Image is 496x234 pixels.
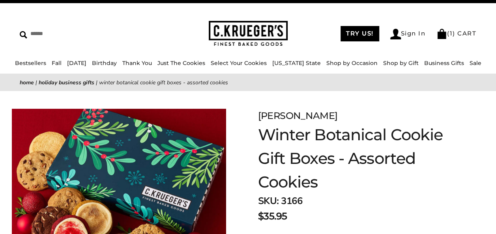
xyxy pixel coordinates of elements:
span: 1 [450,30,453,37]
input: Search [20,28,124,40]
a: (1) CART [436,30,476,37]
a: Sign In [390,29,426,39]
a: Shop by Occasion [326,59,378,67]
a: Shop by Gift [383,59,419,67]
span: $35.95 [258,209,287,223]
h1: Winter Botanical Cookie Gift Boxes - Assorted Cookies [258,123,457,194]
a: Holiday Business Gifts [39,79,94,86]
nav: breadcrumbs [20,78,476,87]
img: C.KRUEGER'S [209,21,288,46]
a: [US_STATE] State [272,59,321,67]
a: Bestsellers [15,59,46,67]
span: | [36,79,37,86]
a: Thank You [122,59,152,67]
a: Just The Cookies [157,59,205,67]
a: Home [20,79,34,86]
a: Business Gifts [424,59,464,67]
span: Winter Botanical Cookie Gift Boxes - Assorted Cookies [99,79,228,86]
iframe: Sign Up via Text for Offers [6,204,82,228]
span: | [96,79,97,86]
a: Birthday [92,59,117,67]
a: TRY US! [341,26,379,41]
strong: SKU: [258,195,279,207]
a: Sale [470,59,481,67]
a: Fall [52,59,62,67]
a: [DATE] [67,59,86,67]
a: Select Your Cookies [211,59,267,67]
img: Account [390,29,401,39]
img: Bag [436,29,447,39]
div: [PERSON_NAME] [258,109,457,123]
span: 3166 [281,195,302,207]
img: Search [20,31,27,39]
